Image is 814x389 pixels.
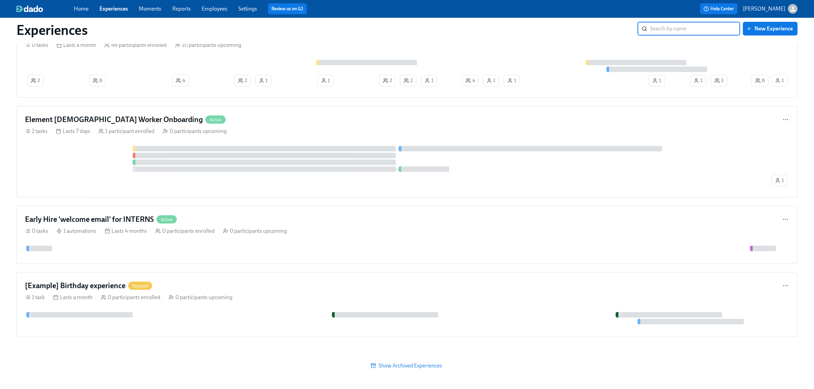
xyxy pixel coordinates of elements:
span: 1 [507,77,516,84]
h4: Element [DEMOGRAPHIC_DATA] Worker Onboarding [25,115,203,125]
a: Settings [238,5,257,12]
button: New Experience [743,22,798,36]
span: Stopped [128,283,152,289]
a: dado [16,5,74,12]
div: 0 participants enrolled [101,294,160,301]
button: 2 [27,75,43,86]
span: 3 [715,77,724,84]
span: 1 [652,77,661,84]
h4: Early Hire 'welcome email' for INTERNS [25,214,154,225]
button: 1 [504,75,520,86]
span: Active [205,117,226,122]
a: Home [74,5,89,12]
a: Moments [139,5,161,12]
a: Element [DEMOGRAPHIC_DATA] Worker OnboardingActive2 tasks Lasts 7 days 1 participant enrolled 0 p... [16,106,798,198]
span: 1 [321,77,330,84]
button: 2 [379,75,396,86]
div: 46 participants enrolled [104,41,167,49]
span: 1 [259,77,268,84]
span: Help Center [704,5,734,12]
a: [Example] Birthday experienceStopped1 task Lasts a month 0 participants enrolled 0 participants u... [16,272,798,337]
span: 1 [775,177,784,184]
img: dado [16,5,43,12]
div: 1 participant enrolled [98,128,155,135]
span: 1 [775,77,784,84]
h1: Experiences [16,22,88,38]
button: 1 [649,75,665,86]
button: 1 [255,75,271,86]
span: 2 [404,77,413,84]
div: 0 participants upcoming [163,128,227,135]
button: 1 [690,75,706,86]
button: 4 [172,75,189,86]
a: Experiences [99,5,128,12]
div: 0 participants upcoming [169,294,232,301]
div: 1 automations [56,227,96,235]
button: Help Center [700,3,737,14]
button: 2 [234,75,251,86]
div: 10 participants upcoming [175,41,241,49]
span: New Experience [748,25,793,32]
a: Reports [172,5,191,12]
div: Lasts 7 days [56,128,90,135]
button: 1 [317,75,334,86]
button: 1 [771,75,788,86]
button: 1 [771,175,788,186]
span: Show Archived Experiences [21,362,793,369]
input: Search by name [650,22,740,36]
a: Celebrating AnniversariesActive0 tasks Lasts a month 46 participants enrolled 10 participants upc... [16,20,798,98]
div: 0 tasks [25,41,48,49]
button: 2 [400,75,416,86]
div: Lasts 4 months [105,227,147,235]
div: 0 tasks [25,227,48,235]
p: [PERSON_NAME] [743,5,785,13]
span: 2 [31,77,40,84]
a: Early Hire 'welcome email' for INTERNSActive0 tasks 1 automations Lasts 4 months 0 participants e... [16,206,798,264]
button: 4 [462,75,479,86]
button: 1 [421,75,437,86]
h4: [Example] Birthday experience [25,281,125,291]
span: 2 [238,77,247,84]
span: 1 [694,77,703,84]
button: 1 [483,75,499,86]
button: 6 [751,75,769,86]
span: 4 [176,77,185,84]
a: Review us on G2 [271,5,303,12]
a: Employees [202,5,227,12]
div: 2 tasks [25,128,48,135]
div: 1 task [25,294,45,301]
span: 1 [425,77,433,84]
span: 6 [93,77,102,84]
div: 0 participants enrolled [155,227,215,235]
span: 6 [755,77,765,84]
div: Lasts a month [53,294,93,301]
span: 2 [383,77,392,84]
span: Active [157,217,177,222]
div: 0 participants upcoming [223,227,287,235]
button: Show Archived Experiences [16,359,798,373]
button: Review us on G2 [268,3,307,14]
span: 1 [486,77,495,84]
button: 6 [89,75,106,86]
span: 4 [466,77,475,84]
button: 3 [711,75,728,86]
button: [PERSON_NAME] [743,4,798,14]
div: Lasts a month [56,41,96,49]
